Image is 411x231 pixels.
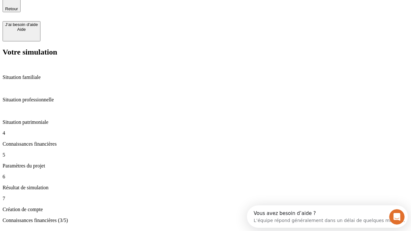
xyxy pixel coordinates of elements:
p: Résultat de simulation [3,185,408,191]
p: 7 [3,196,408,201]
p: Connaissances financières (3/5) [3,218,408,223]
div: L’équipe répond généralement dans un délai de quelques minutes. [7,11,158,17]
button: J’ai besoin d'aideAide [3,21,40,41]
iframe: Intercom live chat [389,209,405,225]
p: Situation patrimoniale [3,119,408,125]
div: Ouvrir le Messenger Intercom [3,3,177,20]
p: Connaissances financières [3,141,408,147]
p: Situation familiale [3,74,408,80]
p: Paramètres du projet [3,163,408,169]
p: 4 [3,130,408,136]
p: 6 [3,174,408,180]
div: Vous avez besoin d’aide ? [7,5,158,11]
div: J’ai besoin d'aide [5,22,38,27]
p: Création de compte [3,207,408,212]
p: 5 [3,152,408,158]
span: Retour [5,6,18,11]
iframe: Intercom live chat discovery launcher [247,205,408,228]
p: Situation professionnelle [3,97,408,103]
h2: Votre simulation [3,48,408,56]
div: Aide [5,27,38,32]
